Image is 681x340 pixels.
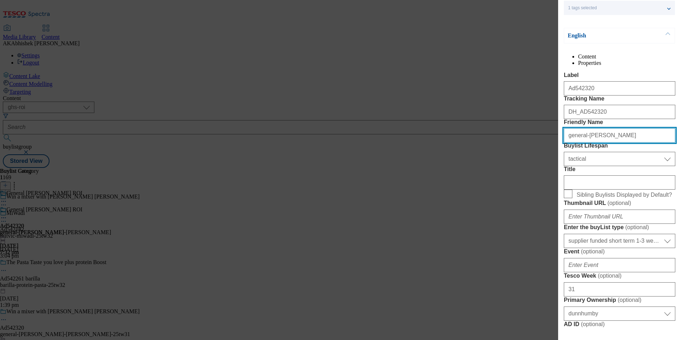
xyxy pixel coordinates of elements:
[564,72,675,78] label: Label
[564,224,675,231] label: Enter the buyList type
[564,143,675,149] label: Buylist Lifespan
[564,166,675,172] label: Title
[568,5,597,11] span: 1 tags selected
[564,297,675,304] label: Primary Ownership
[564,128,675,143] input: Enter Friendly Name
[618,297,641,303] span: ( optional )
[564,272,675,279] label: Tesco Week
[564,200,675,207] label: Thumbnail URL
[578,53,675,60] li: Content
[577,192,672,198] span: Sibling Buylists Displayed by Default?
[564,96,675,102] label: Tracking Name
[578,60,675,66] li: Properties
[564,282,675,297] input: Enter Tesco Week
[564,248,675,255] label: Event
[564,105,675,119] input: Enter Tracking Name
[568,32,643,39] p: English
[564,81,675,96] input: Enter Label
[564,1,675,15] button: 1 tags selected
[598,273,622,279] span: ( optional )
[564,321,675,328] label: AD ID
[564,119,675,125] label: Friendly Name
[607,200,631,206] span: ( optional )
[581,248,605,254] span: ( optional )
[564,175,675,190] input: Enter Title
[625,224,649,230] span: ( optional )
[564,210,675,224] input: Enter Thumbnail URL
[581,321,605,327] span: ( optional )
[564,258,675,272] input: Enter Event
